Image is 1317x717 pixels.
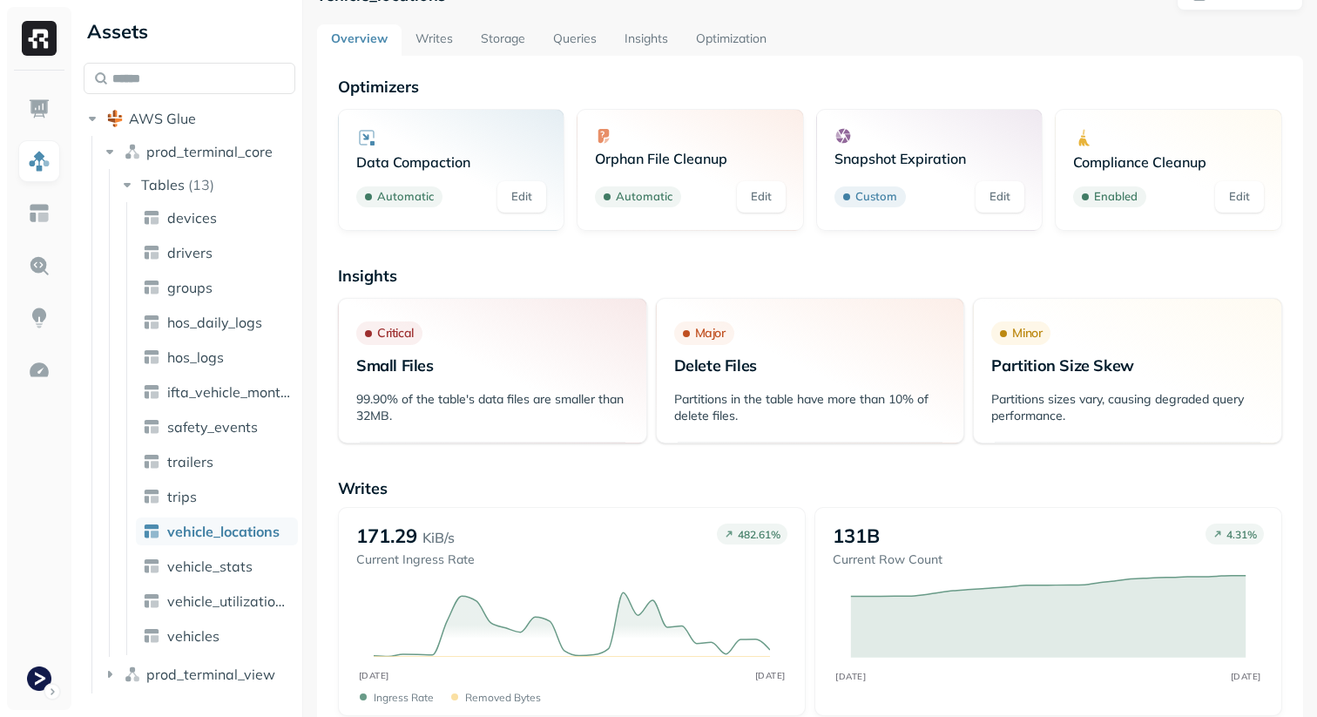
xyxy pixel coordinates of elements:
p: Partitions sizes vary, causing degraded query performance. [991,391,1264,424]
p: Current Row Count [833,551,942,568]
span: vehicle_locations [167,523,280,540]
button: prod_terminal_core [101,138,296,166]
img: Optimization [28,359,51,382]
a: Writes [402,24,467,56]
a: hos_logs [136,343,298,371]
span: AWS Glue [129,110,196,127]
p: Partitions in the table have more than 10% of delete files. [674,391,947,424]
p: Ingress Rate [374,691,434,704]
img: table [143,279,160,296]
span: vehicles [167,627,219,645]
p: Orphan File Cleanup [595,150,786,167]
span: vehicle_stats [167,558,253,575]
a: devices [136,204,298,232]
a: trips [136,483,298,511]
p: Insights [338,266,1282,286]
img: namespace [124,666,141,683]
p: Data Compaction [356,153,547,171]
span: drivers [167,244,213,261]
p: Small Files [356,355,629,375]
a: Optimization [682,24,780,56]
img: Dashboard [28,98,51,120]
p: Snapshot Expiration [834,150,1025,167]
a: vehicles [136,622,298,650]
p: Custom [855,188,897,206]
p: Compliance Cleanup [1073,153,1264,171]
tspan: [DATE] [1231,671,1261,681]
img: Ryft [22,21,57,56]
img: Assets [28,150,51,172]
a: vehicle_stats [136,552,298,580]
p: Partition Size Skew [991,355,1264,375]
img: Insights [28,307,51,329]
a: groups [136,274,298,301]
img: table [143,418,160,436]
img: table [143,488,160,505]
span: prod_terminal_view [146,666,275,683]
img: table [143,348,160,366]
span: trips [167,488,197,505]
p: 4.31 % [1226,528,1257,541]
p: Critical [377,325,414,342]
p: Removed bytes [465,691,541,704]
img: table [143,314,160,331]
p: 131B [833,524,880,548]
a: Storage [467,24,539,56]
a: Overview [317,24,402,56]
p: Automatic [377,188,434,206]
a: Queries [539,24,611,56]
p: Writes [338,478,1282,498]
div: Assets [84,17,295,45]
a: trailers [136,448,298,476]
img: Terminal [27,666,51,691]
a: hos_daily_logs [136,308,298,336]
span: trailers [167,453,213,470]
p: Minor [1012,325,1042,342]
p: Optimizers [338,77,1282,97]
span: ifta_vehicle_months [167,383,291,401]
button: Tables(13) [118,171,297,199]
span: safety_events [167,418,258,436]
p: Current Ingress Rate [356,551,475,568]
img: table [143,383,160,401]
img: namespace [124,143,141,160]
p: Major [695,325,726,342]
p: Automatic [616,188,672,206]
tspan: [DATE] [835,671,866,681]
span: hos_daily_logs [167,314,262,331]
button: prod_terminal_view [101,660,296,688]
img: table [143,209,160,227]
a: safety_events [136,413,298,441]
span: groups [167,279,213,296]
p: Delete Files [674,355,947,375]
a: Edit [976,181,1024,213]
img: table [143,592,160,610]
a: Edit [1215,181,1264,213]
a: drivers [136,239,298,267]
img: Query Explorer [28,254,51,277]
tspan: [DATE] [358,670,388,681]
img: table [143,453,160,470]
span: hos_logs [167,348,224,366]
p: 171.29 [356,524,417,548]
a: vehicle_locations [136,517,298,545]
a: Insights [611,24,682,56]
img: table [143,558,160,575]
span: devices [167,209,217,227]
p: 482.61 % [738,528,780,541]
img: Asset Explorer [28,202,51,225]
span: vehicle_utilization_day [167,592,291,610]
img: table [143,627,160,645]
span: prod_terminal_core [146,143,273,160]
a: vehicle_utilization_day [136,587,298,615]
p: 99.90% of the table's data files are smaller than 32MB. [356,391,629,424]
a: Edit [737,181,786,213]
p: KiB/s [422,527,455,548]
img: root [106,110,124,127]
p: Enabled [1094,188,1138,206]
span: Tables [141,176,185,193]
img: table [143,244,160,261]
a: ifta_vehicle_months [136,378,298,406]
tspan: [DATE] [754,670,785,681]
button: AWS Glue [84,105,295,132]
